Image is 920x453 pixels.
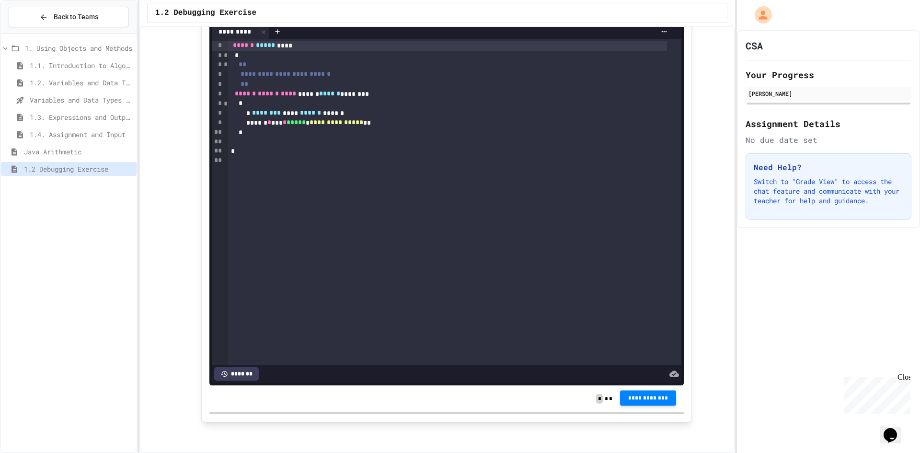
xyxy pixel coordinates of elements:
span: 1.1. Introduction to Algorithms, Programming, and Compilers [30,60,133,70]
div: [PERSON_NAME] [748,89,908,98]
iframe: chat widget [840,373,910,414]
h1: CSA [746,39,763,52]
p: Switch to "Grade View" to access the chat feature and communicate with your teacher for help and ... [754,177,903,206]
span: 1.2 Debugging Exercise [24,164,133,174]
h2: Your Progress [746,68,911,81]
span: 1.2. Variables and Data Types [30,78,133,88]
div: My Account [745,4,774,26]
span: Back to Teams [54,12,98,22]
span: 1.4. Assignment and Input [30,129,133,139]
h2: Assignment Details [746,117,911,130]
button: Back to Teams [9,7,129,27]
div: No due date set [746,134,911,146]
iframe: chat widget [880,415,910,443]
span: 1.2 Debugging Exercise [155,7,256,19]
span: Variables and Data Types - Quiz [30,95,133,105]
h3: Need Help? [754,162,903,173]
div: Chat with us now!Close [4,4,66,61]
span: 1.3. Expressions and Output [New] [30,112,133,122]
span: 1. Using Objects and Methods [25,43,133,53]
span: Java Arithmetic [24,147,133,157]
